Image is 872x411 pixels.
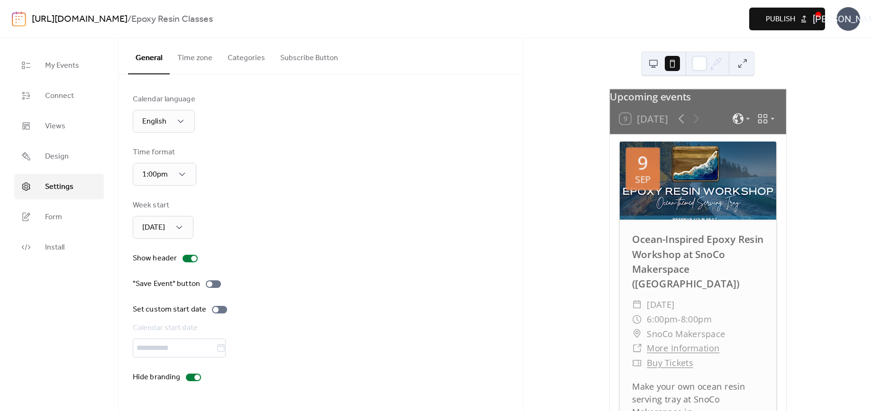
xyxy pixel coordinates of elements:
[836,7,860,31] div: [PERSON_NAME]
[766,14,795,25] span: Publish
[635,175,651,184] div: Sep
[133,200,192,211] div: Week start
[142,167,168,182] span: 1:00pm
[220,38,273,73] button: Categories
[142,220,165,235] span: [DATE]
[45,60,79,71] span: My Events
[647,342,719,354] a: More Information
[45,212,62,223] span: Form
[749,8,825,30] button: Publish
[647,312,678,327] span: 6:00pm
[133,253,177,264] div: Show header
[133,304,206,315] div: Set custom start date
[632,297,642,312] div: ​
[647,327,725,341] span: SnoCo Makerspace
[133,372,180,383] div: Hide branding
[14,143,104,169] a: Design
[632,341,642,356] div: ​
[133,322,507,334] div: Calendar start date
[647,357,693,369] a: Buy Tickets
[131,10,213,28] b: Epoxy Resin Classes
[133,147,194,158] div: Time format
[14,174,104,199] a: Settings
[647,297,675,312] span: [DATE]
[14,83,104,108] a: Connect
[610,89,786,104] div: Upcoming events
[45,121,65,132] span: Views
[632,327,642,341] div: ​
[142,114,166,129] span: English
[128,10,131,28] b: /
[678,312,681,327] span: -
[133,278,200,290] div: "Save Event" button
[45,151,69,162] span: Design
[45,181,73,193] span: Settings
[45,90,74,102] span: Connect
[637,154,648,172] div: 9
[12,11,26,27] img: logo
[273,38,346,73] button: Subscribe Button
[632,312,642,327] div: ​
[14,53,104,78] a: My Events
[632,232,763,290] a: Ocean-Inspired Epoxy Resin Workshop at SnoCo Makerspace ([GEOGRAPHIC_DATA])
[133,94,195,105] div: Calendar language
[680,312,711,327] span: 8:00pm
[32,10,128,28] a: [URL][DOMAIN_NAME]
[14,113,104,139] a: Views
[14,204,104,230] a: Form
[14,234,104,260] a: Install
[128,38,170,74] button: General
[632,356,642,370] div: ​
[170,38,220,73] button: Time zone
[45,242,64,253] span: Install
